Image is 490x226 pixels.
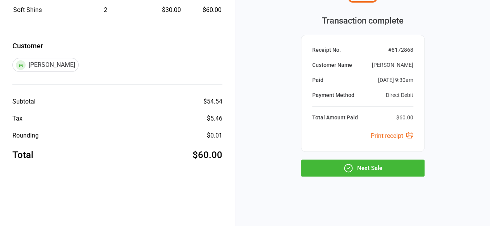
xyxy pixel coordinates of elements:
div: Paid [312,76,323,84]
span: Soft Shins [13,6,42,14]
label: Customer [12,41,222,51]
div: Payment Method [312,91,354,99]
div: $5.46 [207,114,222,123]
td: $60.00 [184,5,222,15]
div: Direct Debit [386,91,413,99]
div: Receipt No. [312,46,341,54]
div: $30.00 [141,5,181,15]
div: $54.54 [203,97,222,106]
div: Total [12,148,33,162]
div: 2 [71,5,140,15]
div: [PERSON_NAME] [12,58,79,72]
button: Next Sale [301,160,425,177]
div: Customer Name [312,61,352,69]
div: $60.00 [396,114,413,122]
div: [DATE] 9:30am [378,76,413,84]
a: Print receipt [371,132,413,139]
div: [PERSON_NAME] [372,61,413,69]
div: $0.01 [207,131,222,140]
div: # 8172868 [388,46,413,54]
div: Total Amount Paid [312,114,358,122]
div: Subtotal [12,97,36,106]
div: Transaction complete [301,14,425,27]
div: Rounding [12,131,39,140]
div: $60.00 [193,148,222,162]
div: Tax [12,114,22,123]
